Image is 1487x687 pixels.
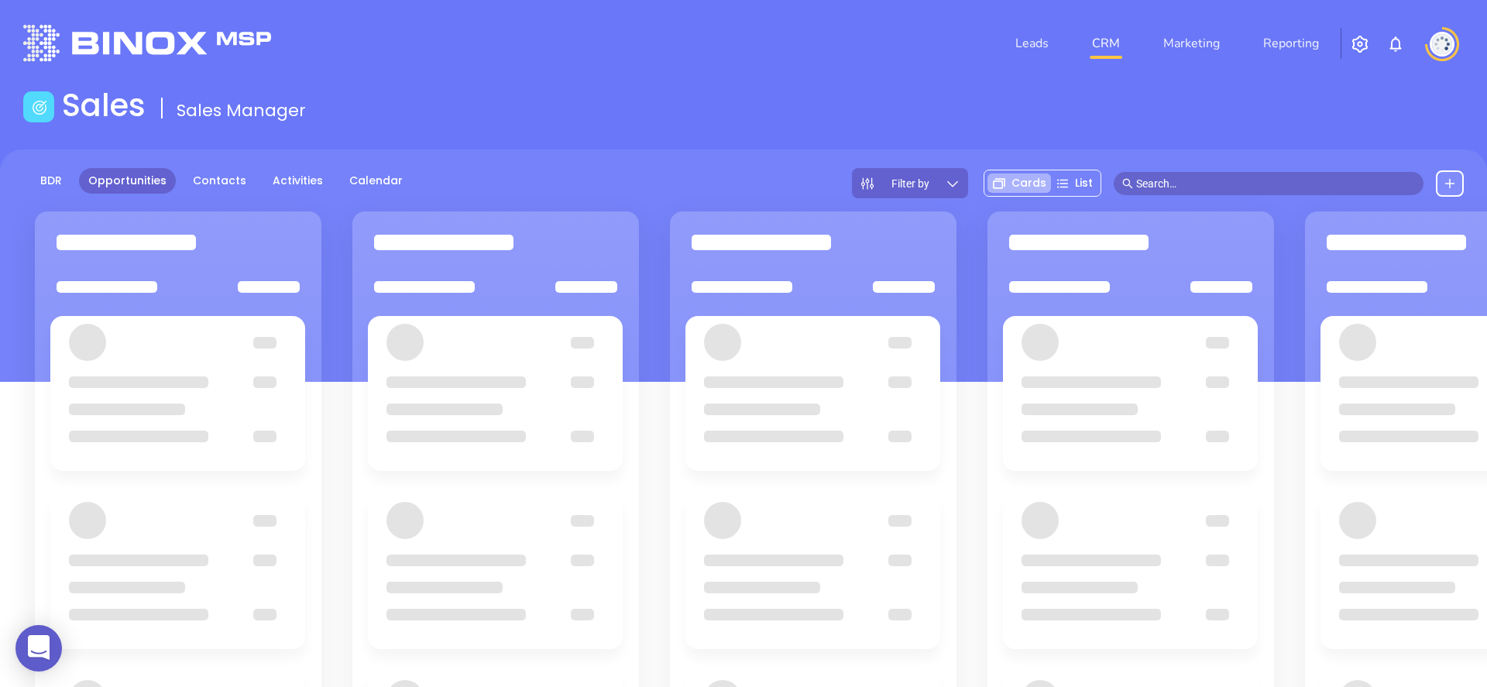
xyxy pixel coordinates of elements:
[177,98,306,122] span: Sales Manager
[1051,173,1097,193] div: List
[23,25,271,61] img: logo
[79,168,176,194] a: Opportunities
[1386,35,1405,53] img: iconNotification
[1430,32,1454,57] img: user
[184,168,256,194] a: Contacts
[62,87,146,124] h1: Sales
[340,168,412,194] a: Calendar
[987,173,1051,193] div: Cards
[1257,28,1325,59] a: Reporting
[1009,28,1055,59] a: Leads
[1351,35,1369,53] img: iconSetting
[31,168,71,194] a: BDR
[1136,175,1415,192] input: Search…
[263,168,332,194] a: Activities
[891,178,929,189] span: Filter by
[1122,178,1133,189] span: search
[1157,28,1226,59] a: Marketing
[1086,28,1126,59] a: CRM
